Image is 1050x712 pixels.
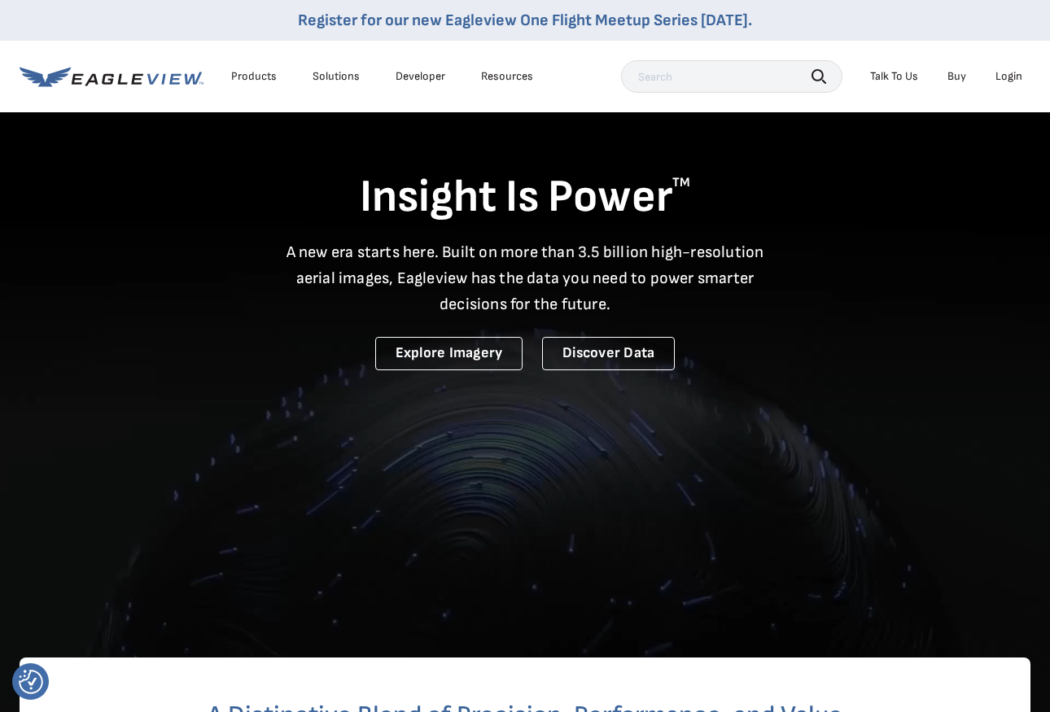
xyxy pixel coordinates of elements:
div: Talk To Us [870,69,918,84]
a: Register for our new Eagleview One Flight Meetup Series [DATE]. [298,11,752,30]
img: Revisit consent button [19,670,43,694]
div: Login [995,69,1022,84]
div: Solutions [313,69,360,84]
a: Discover Data [542,337,675,370]
h1: Insight Is Power [20,169,1030,226]
p: A new era starts here. Built on more than 3.5 billion high-resolution aerial images, Eagleview ha... [276,239,774,317]
a: Explore Imagery [375,337,523,370]
div: Resources [481,69,533,84]
a: Developer [396,69,445,84]
a: Buy [947,69,966,84]
div: Products [231,69,277,84]
input: Search [621,60,842,93]
sup: TM [672,175,690,190]
button: Consent Preferences [19,670,43,694]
